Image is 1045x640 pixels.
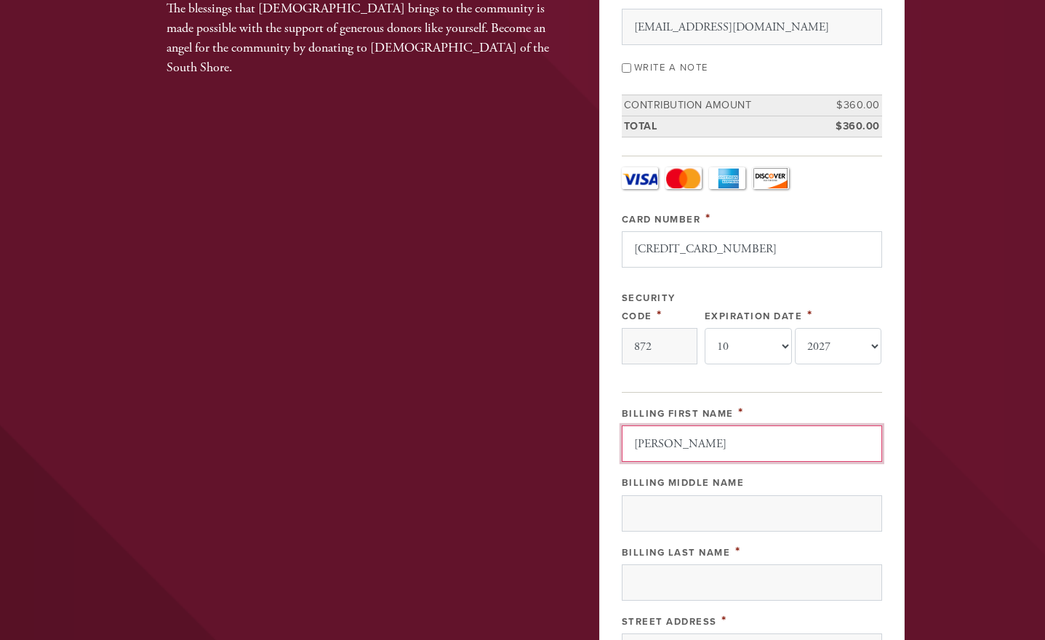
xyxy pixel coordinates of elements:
label: Billing Middle Name [622,477,745,489]
a: Amex [709,167,745,189]
td: $360.00 [817,116,882,137]
td: Contribution Amount [622,95,817,116]
span: This field is required. [721,612,727,628]
label: Expiration Date [705,311,803,322]
span: This field is required. [738,404,744,420]
a: Visa [622,167,658,189]
span: This field is required. [657,307,662,323]
select: Expiration Date year [795,328,882,364]
label: Write a note [634,62,708,73]
label: Card Number [622,214,701,225]
span: This field is required. [735,543,741,559]
label: Security Code [622,292,676,322]
td: Total [622,116,817,137]
a: MasterCard [665,167,702,189]
select: Expiration Date month [705,328,792,364]
span: This field is required. [705,210,711,226]
label: Billing Last Name [622,547,731,559]
span: This field is required. [807,307,813,323]
td: $360.00 [817,95,882,116]
label: Billing First Name [622,408,734,420]
a: Discover [753,167,789,189]
label: Street Address [622,616,717,628]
